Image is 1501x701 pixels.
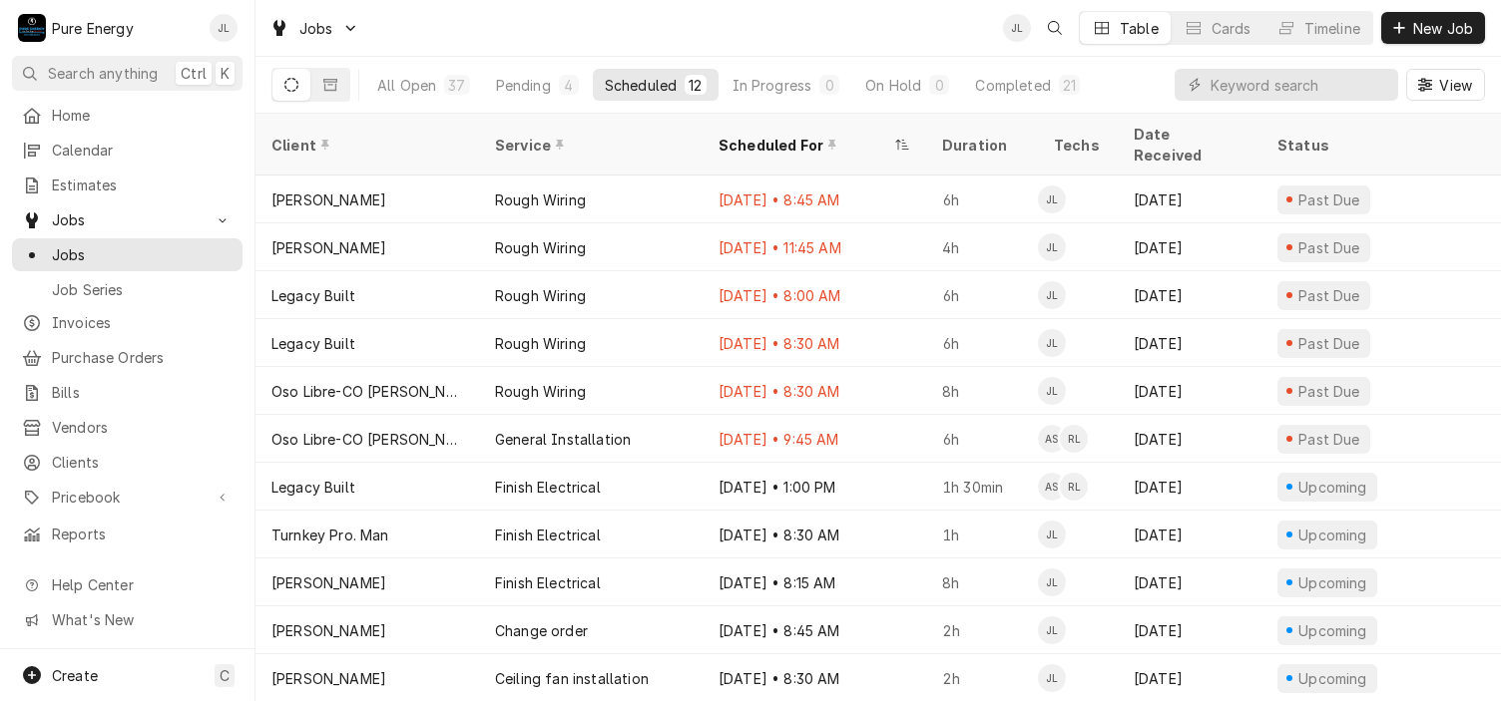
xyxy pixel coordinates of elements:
a: Reports [12,518,243,550]
div: James Linnenkamp's Avatar [1038,568,1066,596]
span: C [220,665,230,686]
div: [DATE] [1118,271,1261,319]
span: Help Center [52,574,231,595]
div: Upcoming [1296,668,1370,689]
div: Oso Libre-CO [PERSON_NAME] [271,381,463,402]
div: [DATE] • 8:00 AM [703,271,926,319]
div: James Linnenkamp's Avatar [1038,521,1066,548]
div: RL [1060,425,1088,453]
div: [DATE] [1118,175,1261,223]
span: New Job [1409,18,1477,39]
div: Scheduled For [719,135,890,156]
div: On Hold [865,75,921,96]
div: Upcoming [1296,477,1370,498]
a: Go to Jobs [261,12,367,45]
a: Vendors [12,411,243,444]
button: View [1406,69,1485,101]
div: JL [1038,185,1066,213]
div: [DATE] • 1:00 PM [703,463,926,511]
span: Jobs [299,18,333,39]
span: Jobs [52,209,203,230]
span: Bills [52,382,233,403]
div: [PERSON_NAME] [271,237,386,258]
div: [DATE] • 8:30 AM [703,367,926,415]
div: JL [1038,568,1066,596]
a: Go to What's New [12,603,243,636]
div: 1h 30min [926,463,1038,511]
div: P [18,14,46,42]
span: Ctrl [181,63,207,84]
div: James Linnenkamp's Avatar [1038,281,1066,309]
span: Job Series [52,279,233,300]
div: RL [1060,473,1088,501]
div: Upcoming [1296,572,1370,593]
div: Finish Electrical [495,525,601,545]
div: Turnkey Pro. Man [271,525,389,545]
div: Ceiling fan installation [495,668,649,689]
div: Scheduled [605,75,677,96]
div: Upcoming [1296,525,1370,545]
div: Cards [1212,18,1251,39]
div: Rodolfo Hernandez Lorenzo's Avatar [1060,473,1088,501]
span: Create [52,667,98,684]
div: James Linnenkamp's Avatar [1038,616,1066,644]
span: K [221,63,230,84]
span: View [1435,75,1476,96]
div: Rough Wiring [495,189,586,210]
div: James Linnenkamp's Avatar [1038,329,1066,357]
div: [PERSON_NAME] [271,572,386,593]
div: [DATE] [1118,558,1261,606]
input: Keyword search [1211,69,1388,101]
div: Table [1120,18,1159,39]
div: 6h [926,175,1038,223]
a: Jobs [12,238,243,271]
div: 2h [926,606,1038,654]
div: 6h [926,271,1038,319]
div: [DATE] [1118,511,1261,558]
button: New Job [1381,12,1485,44]
button: Open search [1039,12,1071,44]
a: Job Series [12,273,243,306]
a: Clients [12,446,243,479]
div: 8h [926,367,1038,415]
div: Pure Energy's Avatar [18,14,46,42]
div: [DATE] [1118,606,1261,654]
div: Rough Wiring [495,285,586,306]
div: Pure Energy [52,18,134,39]
div: Past Due [1296,285,1363,306]
div: Rough Wiring [495,381,586,402]
div: Oso Libre-CO [PERSON_NAME] [271,429,463,450]
div: [DATE] [1118,415,1261,463]
span: Calendar [52,140,233,161]
div: 0 [823,75,835,96]
div: [DATE] • 8:45 AM [703,175,926,223]
span: Pricebook [52,487,203,508]
div: Completed [975,75,1050,96]
div: James Linnenkamp's Avatar [1038,233,1066,261]
span: Jobs [52,244,233,265]
div: Rough Wiring [495,237,586,258]
div: Legacy Built [271,333,355,354]
a: Estimates [12,169,243,201]
div: Past Due [1296,381,1363,402]
a: Calendar [12,134,243,167]
div: 4h [926,223,1038,271]
div: Upcoming [1296,620,1370,641]
span: Estimates [52,175,233,195]
div: Techs [1054,135,1102,156]
div: [DATE] • 11:45 AM [703,223,926,271]
div: AS [1038,425,1066,453]
span: What's New [52,609,231,630]
div: Service [495,135,683,156]
div: [PERSON_NAME] [271,620,386,641]
div: Client [271,135,459,156]
div: [DATE] • 8:30 AM [703,319,926,367]
div: Albert Hernandez Soto's Avatar [1038,473,1066,501]
div: JL [1038,281,1066,309]
div: Rough Wiring [495,333,586,354]
div: Change order [495,620,588,641]
div: [DATE] [1118,223,1261,271]
div: Legacy Built [271,285,355,306]
div: 1h [926,511,1038,558]
div: Finish Electrical [495,572,601,593]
